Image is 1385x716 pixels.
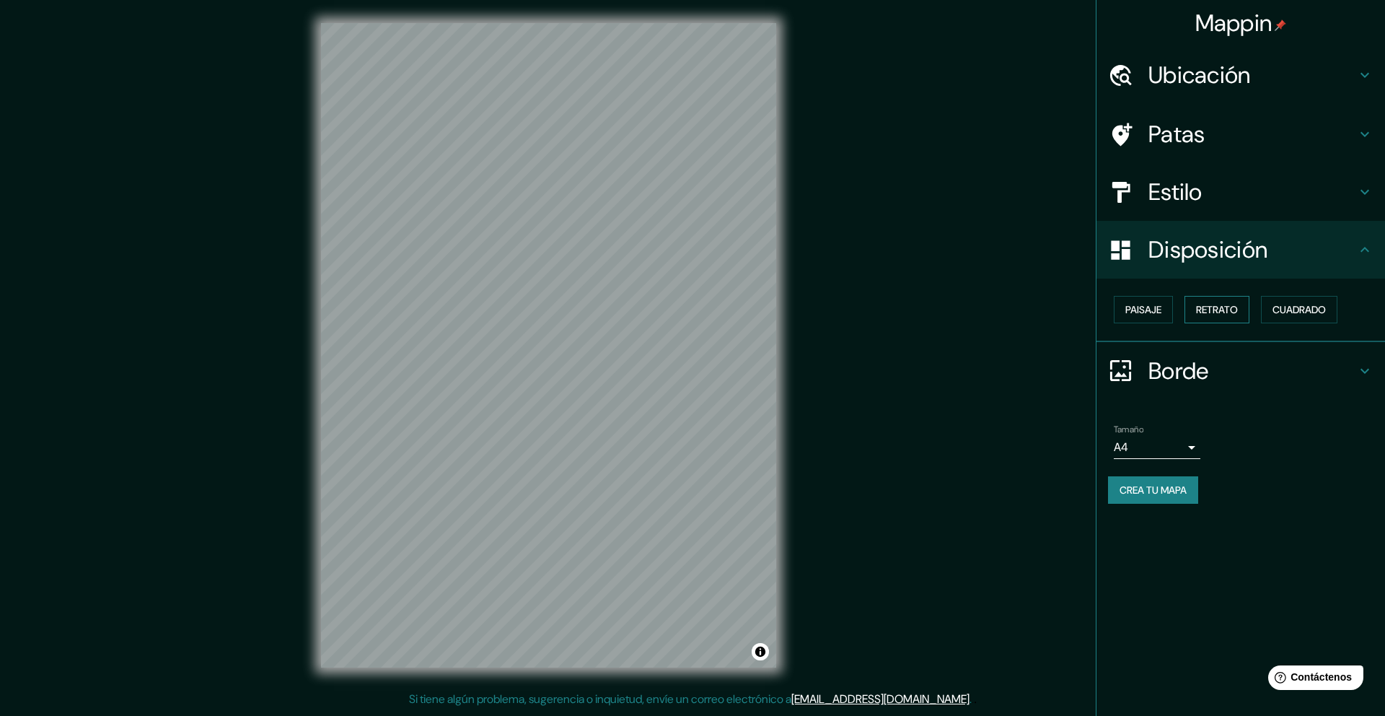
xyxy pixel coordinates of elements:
[1148,356,1209,386] font: Borde
[1148,60,1251,90] font: Ubicación
[969,691,972,707] font: .
[409,691,791,707] font: Si tiene algún problema, sugerencia o inquietud, envíe un correo electrónico a
[1096,221,1385,279] div: Disposición
[1195,8,1272,38] font: Mappin
[1108,476,1198,504] button: Crea tu mapa
[1114,296,1173,323] button: Paisaje
[1096,163,1385,221] div: Estilo
[791,691,969,707] a: [EMAIL_ADDRESS][DOMAIN_NAME]
[1196,303,1238,316] font: Retrato
[974,691,977,707] font: .
[1096,46,1385,104] div: Ubicación
[1096,105,1385,163] div: Patas
[972,691,974,707] font: .
[1148,119,1205,149] font: Patas
[321,23,776,668] canvas: Mapa
[1114,424,1143,435] font: Tamaño
[1120,484,1187,497] font: Crea tu mapa
[1148,235,1267,265] font: Disposición
[1114,436,1200,459] div: A4
[1125,303,1161,316] font: Paisaje
[1261,296,1337,323] button: Cuadrado
[1272,303,1326,316] font: Cuadrado
[1148,177,1202,207] font: Estilo
[1257,660,1369,700] iframe: Lanzador de widgets de ayuda
[752,643,769,660] button: Activar o desactivar atribución
[1114,440,1128,455] font: A4
[1184,296,1249,323] button: Retrato
[1275,19,1286,31] img: pin-icon.png
[1096,342,1385,400] div: Borde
